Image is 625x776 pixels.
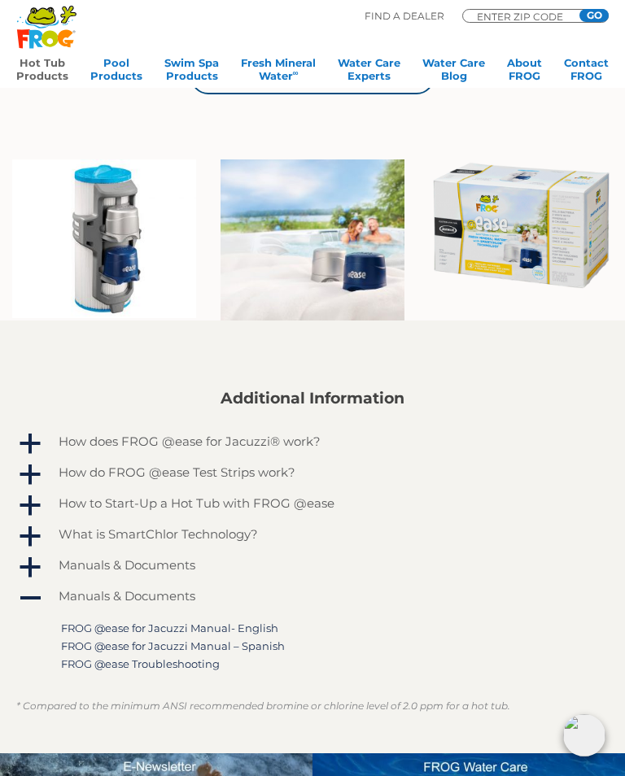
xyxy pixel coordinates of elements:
em: * Compared to the minimum ANSI recommended bromine or chlorine level of 2.0 ppm for a hot tub. [16,700,510,712]
a: a How to Start-Up a Hot Tub with FROG @ease [16,492,609,518]
h4: What is SmartChlor Technology? [59,527,258,541]
input: Zip Code Form [475,12,573,20]
input: GO [579,9,609,22]
h4: How does FROG @ease for Jacuzzi® work? [59,434,321,448]
h4: How to Start-Up a Hot Tub with FROG @ease [59,496,334,510]
a: a How does FROG @ease for Jacuzzi® work? [16,430,609,456]
a: Water CareExperts [338,56,400,89]
span: a [18,525,42,549]
span: a [18,494,42,518]
a: Hot TubProducts [16,56,68,89]
a: A Manuals & Documents [16,585,609,611]
a: Swim SpaProducts [164,56,219,89]
h4: Manuals & Documents [59,558,195,572]
a: AboutFROG [507,56,542,89]
span: a [18,556,42,580]
img: for jacuzzi [221,159,404,320]
a: PoolProducts [90,56,142,89]
h2: Additional Information [16,390,609,408]
span: a [18,432,42,456]
img: 12 [12,159,196,318]
a: FROG @ease for Jacuzzi Manual – Spanish [61,639,285,652]
h4: Manuals & Documents [59,589,195,603]
img: @Ease_Jacuzzi_FaceLeft [429,159,613,291]
img: openIcon [563,714,605,756]
sup: ∞ [293,68,299,77]
a: a How do FROG @ease Test Strips work? [16,461,609,487]
span: A [18,586,42,611]
a: a What is SmartChlor Technology? [16,523,609,549]
a: Fresh MineralWater∞ [241,56,316,89]
span: a [18,463,42,487]
a: ContactFROG [564,56,609,89]
a: FROG @ease for Jacuzzi Manual- English [61,621,278,634]
p: Find A Dealer [365,9,444,24]
a: Water CareBlog [422,56,485,89]
h4: How do FROG @ease Test Strips work? [59,465,295,479]
a: FROG @ease Troubleshooting [61,657,220,670]
a: a Manuals & Documents [16,554,609,580]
